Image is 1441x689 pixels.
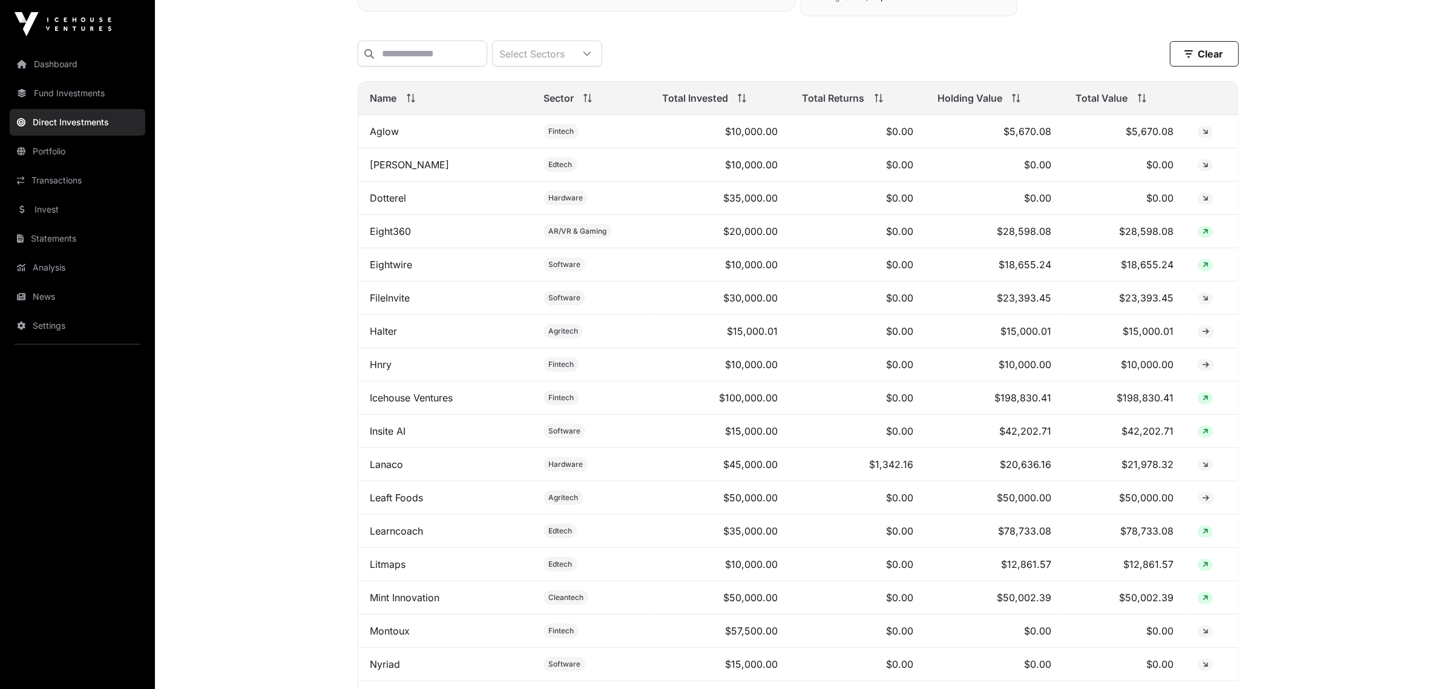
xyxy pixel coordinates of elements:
[925,581,1064,615] td: $50,002.39
[1064,381,1186,415] td: $198,830.41
[548,127,574,136] span: Fintech
[790,182,925,215] td: $0.00
[650,615,790,648] td: $57,500.00
[650,182,790,215] td: $35,000.00
[650,415,790,448] td: $15,000.00
[1064,182,1186,215] td: $0.00
[548,193,583,203] span: Hardware
[790,648,925,681] td: $0.00
[925,348,1064,381] td: $10,000.00
[790,115,925,148] td: $0.00
[790,448,925,481] td: $1,342.16
[548,526,572,536] span: Edtech
[548,360,574,369] span: Fintech
[650,315,790,348] td: $15,000.01
[548,626,574,636] span: Fintech
[370,192,407,204] a: Dotterel
[662,91,728,105] span: Total Invested
[370,292,410,304] a: FileInvite
[1064,248,1186,282] td: $18,655.24
[1064,415,1186,448] td: $42,202.71
[925,381,1064,415] td: $198,830.41
[790,381,925,415] td: $0.00
[1064,115,1186,148] td: $5,670.08
[790,415,925,448] td: $0.00
[1076,91,1128,105] span: Total Value
[1170,41,1239,67] button: Clear
[493,41,573,66] div: Select Sectors
[790,581,925,615] td: $0.00
[548,160,572,170] span: Edtech
[1380,631,1441,689] iframe: Chat Widget
[1064,315,1186,348] td: $15,000.01
[925,548,1064,581] td: $12,861.57
[925,448,1064,481] td: $20,636.16
[1064,348,1186,381] td: $10,000.00
[548,593,583,602] span: Cleantech
[370,392,453,404] a: Icehouse Ventures
[10,167,145,194] a: Transactions
[925,481,1064,515] td: $50,000.00
[650,148,790,182] td: $10,000.00
[370,259,413,271] a: Eightwire
[548,393,574,403] span: Fintech
[650,448,790,481] td: $45,000.00
[548,426,580,436] span: Software
[1064,615,1186,648] td: $0.00
[548,559,572,569] span: Edtech
[790,615,925,648] td: $0.00
[790,548,925,581] td: $0.00
[925,415,1064,448] td: $42,202.71
[803,91,865,105] span: Total Returns
[548,260,580,269] span: Software
[548,659,580,669] span: Software
[650,648,790,681] td: $15,000.00
[10,254,145,281] a: Analysis
[790,215,925,248] td: $0.00
[1064,581,1186,615] td: $50,002.39
[650,115,790,148] td: $10,000.00
[370,592,440,604] a: Mint Innovation
[548,293,580,303] span: Software
[790,148,925,182] td: $0.00
[790,515,925,548] td: $0.00
[370,492,424,504] a: Leaft Foods
[650,215,790,248] td: $20,000.00
[650,248,790,282] td: $10,000.00
[1064,282,1186,315] td: $23,393.45
[925,315,1064,348] td: $15,000.01
[370,558,406,570] a: Litmaps
[937,91,1002,105] span: Holding Value
[1064,215,1186,248] td: $28,598.08
[650,348,790,381] td: $10,000.00
[650,481,790,515] td: $50,000.00
[370,658,401,670] a: Nyriad
[925,282,1064,315] td: $23,393.45
[10,225,145,252] a: Statements
[15,12,111,36] img: Icehouse Ventures Logo
[370,458,404,470] a: Lanaco
[925,215,1064,248] td: $28,598.08
[548,226,606,236] span: AR/VR & Gaming
[10,283,145,310] a: News
[370,125,399,137] a: Aglow
[10,196,145,223] a: Invest
[543,91,574,105] span: Sector
[790,315,925,348] td: $0.00
[650,381,790,415] td: $100,000.00
[925,615,1064,648] td: $0.00
[370,425,406,437] a: Insite AI
[548,460,583,469] span: Hardware
[10,312,145,339] a: Settings
[1064,548,1186,581] td: $12,861.57
[370,358,392,371] a: Hnry
[790,348,925,381] td: $0.00
[370,225,412,237] a: Eight360
[1064,448,1186,481] td: $21,978.32
[1064,648,1186,681] td: $0.00
[925,148,1064,182] td: $0.00
[650,548,790,581] td: $10,000.00
[790,282,925,315] td: $0.00
[10,138,145,165] a: Portfolio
